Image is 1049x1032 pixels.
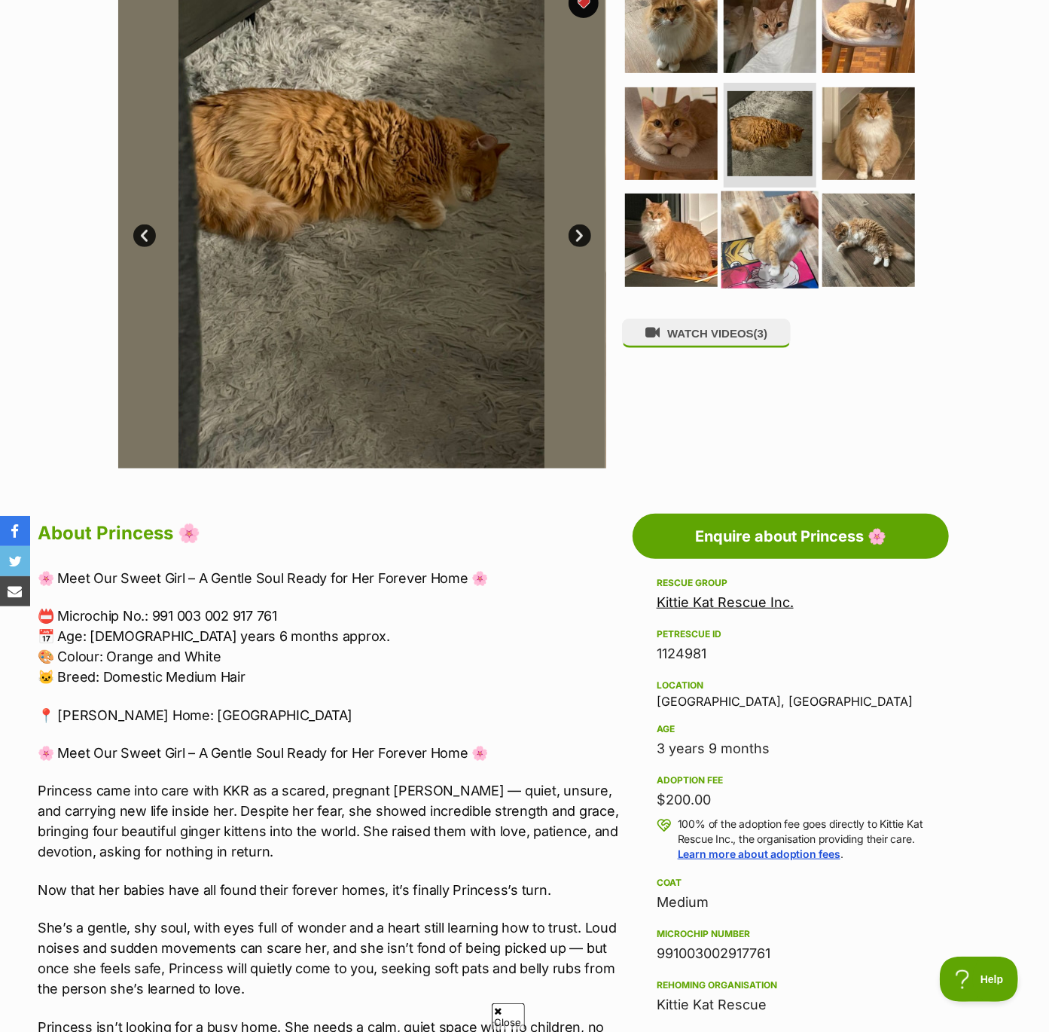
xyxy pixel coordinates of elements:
[657,928,925,940] div: Microchip number
[657,979,925,991] div: Rehoming organisation
[38,705,625,725] p: 📍 [PERSON_NAME] Home: [GEOGRAPHIC_DATA]
[633,514,949,559] a: Enquire about Princess 🌸
[657,594,794,610] a: Kittie Kat Rescue Inc.
[657,643,925,664] div: 1124981
[38,517,625,550] h2: About Princess 🌸
[657,877,925,889] div: Coat
[657,577,925,589] div: Rescue group
[38,743,625,763] p: 🌸 Meet Our Sweet Girl – A Gentle Soul Ready for Her Forever Home 🌸
[678,847,840,860] a: Learn more about adoption fees
[133,224,156,247] a: Prev
[38,606,625,687] p: 📛 Microchip No.: 991 003 002 917 761 📅 Age: [DEMOGRAPHIC_DATA] years 6 months approx. 🎨 Colour: O...
[657,723,925,735] div: Age
[569,224,591,247] a: Next
[38,780,625,862] p: Princess came into care with KKR as a scared, pregnant [PERSON_NAME] — quiet, unsure, and carryin...
[657,892,925,913] div: Medium
[727,91,813,176] img: Photo of Princess 🌸
[754,327,767,340] span: (3)
[657,774,925,786] div: Adoption fee
[822,194,915,286] img: Photo of Princess 🌸
[657,789,925,811] div: $200.00
[625,87,718,180] img: Photo of Princess 🌸
[38,918,625,999] p: She’s a gentle, shy soul, with eyes full of wonder and a heart still learning how to trust. Loud ...
[657,943,925,964] div: 991003002917761
[657,628,925,640] div: PetRescue ID
[721,191,819,289] img: Photo of Princess 🌸
[622,319,791,348] button: WATCH VIDEOS(3)
[940,957,1019,1002] iframe: Help Scout Beacon - Open
[657,994,925,1015] div: Kittie Kat Rescue
[678,817,925,862] p: 100% of the adoption fee goes directly to Kittie Kat Rescue Inc., the organisation providing thei...
[492,1003,525,1030] span: Close
[657,738,925,759] div: 3 years 9 months
[38,880,625,900] p: Now that her babies have all found their forever homes, it’s finally Princess’s turn.
[38,568,625,588] p: 🌸 Meet Our Sweet Girl – A Gentle Soul Ready for Her Forever Home 🌸
[625,194,718,286] img: Photo of Princess 🌸
[657,676,925,708] div: [GEOGRAPHIC_DATA], [GEOGRAPHIC_DATA]
[822,87,915,180] img: Photo of Princess 🌸
[657,679,925,692] div: Location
